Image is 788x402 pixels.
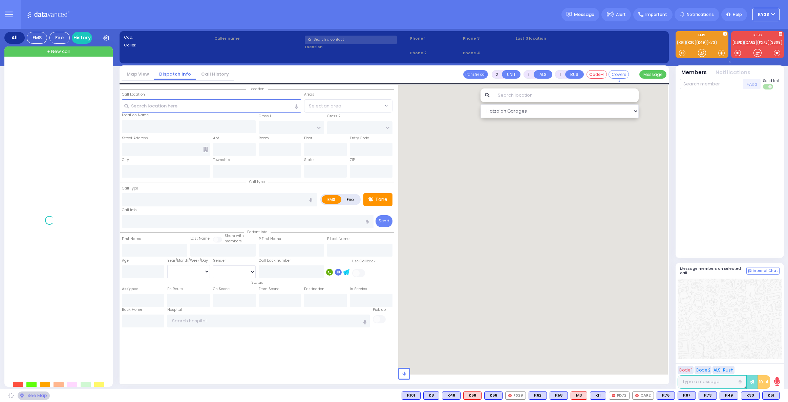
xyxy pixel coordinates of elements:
label: Turn off text [763,83,774,90]
label: Back Home [122,307,142,313]
label: Age [122,258,129,263]
span: Other building occupants [203,147,208,152]
label: Entry Code [350,136,369,141]
a: 3309 [770,40,782,45]
span: Phone 2 [410,50,461,56]
label: P Last Name [327,236,349,242]
div: See map [18,391,49,400]
span: Status [248,280,267,285]
span: Help [733,12,742,18]
a: History [72,32,92,44]
span: Message [574,11,594,18]
small: Share with [225,233,244,238]
label: Room [259,136,269,141]
button: Code-1 [587,70,607,79]
span: Location [246,86,268,92]
div: ALS [463,391,482,400]
div: FD72 [609,391,630,400]
label: From Scene [259,286,279,292]
label: Areas [304,92,314,97]
img: message.svg [567,12,572,17]
span: KY38 [758,12,769,18]
span: Send text [763,78,780,83]
button: Code 2 [695,366,711,374]
label: Hospital [167,307,182,313]
span: Phone 4 [463,50,513,56]
label: Apt [213,136,219,141]
label: On Scene [213,286,230,292]
div: K58 [550,391,568,400]
button: Code 1 [678,366,694,374]
label: KJFD [731,34,784,38]
label: Cross 1 [259,114,271,119]
button: ALS-Rush [712,366,734,374]
div: K62 [529,391,547,400]
span: Alert [616,12,626,18]
div: Year/Month/Week/Day [167,258,210,263]
label: Floor [304,136,312,141]
button: Internal Chat [746,267,780,275]
button: Message [639,70,666,79]
div: BLS [657,391,675,400]
div: BLS [720,391,738,400]
div: BLS [423,391,439,400]
div: K8 [423,391,439,400]
div: M3 [571,391,587,400]
div: K49 [720,391,738,400]
div: BLS [762,391,780,400]
button: Members [681,69,707,77]
div: K30 [741,391,760,400]
label: Destination [304,286,324,292]
input: Search location here [122,99,301,112]
label: Call Type [122,186,138,191]
button: Send [376,215,392,227]
a: Call History [196,71,234,77]
img: comment-alt.png [748,269,751,273]
a: K49 [697,40,706,45]
div: K11 [590,391,606,400]
label: Location Name [122,113,149,118]
a: KJFD [733,40,744,45]
div: BLS [550,391,568,400]
button: Transfer call [463,70,488,79]
label: Caller name [214,36,302,41]
img: red-radio-icon.svg [612,394,615,397]
div: BLS [741,391,760,400]
a: FD72 [758,40,769,45]
label: Location [305,44,408,50]
a: K61 [677,40,686,45]
span: members [225,239,242,244]
label: EMS [322,195,341,204]
div: BLS [529,391,547,400]
div: K48 [442,391,461,400]
div: BLS [590,391,606,400]
div: K76 [657,391,675,400]
div: BLS [699,391,717,400]
button: ALS [534,70,552,79]
input: Search hospital [167,315,369,327]
span: Notifications [687,12,714,18]
a: K30 [686,40,696,45]
span: + New call [47,48,70,55]
label: Fire [341,195,360,204]
p: Tone [375,196,387,203]
span: Phone 1 [410,36,461,41]
button: Notifications [716,69,750,77]
button: Covered [609,70,629,79]
a: CAR2 [744,40,757,45]
div: All [4,32,25,44]
label: Township [213,157,230,163]
button: KY38 [752,8,780,21]
div: BLS [402,391,421,400]
div: K87 [678,391,696,400]
label: Last Name [190,236,210,241]
div: K68 [463,391,482,400]
div: BLS [678,391,696,400]
h5: Message members on selected call [680,266,746,275]
label: Pick up [373,307,386,313]
input: Search location [493,88,639,102]
div: K101 [402,391,421,400]
div: FD29 [505,391,526,400]
div: ALS [571,391,587,400]
div: K66 [484,391,503,400]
